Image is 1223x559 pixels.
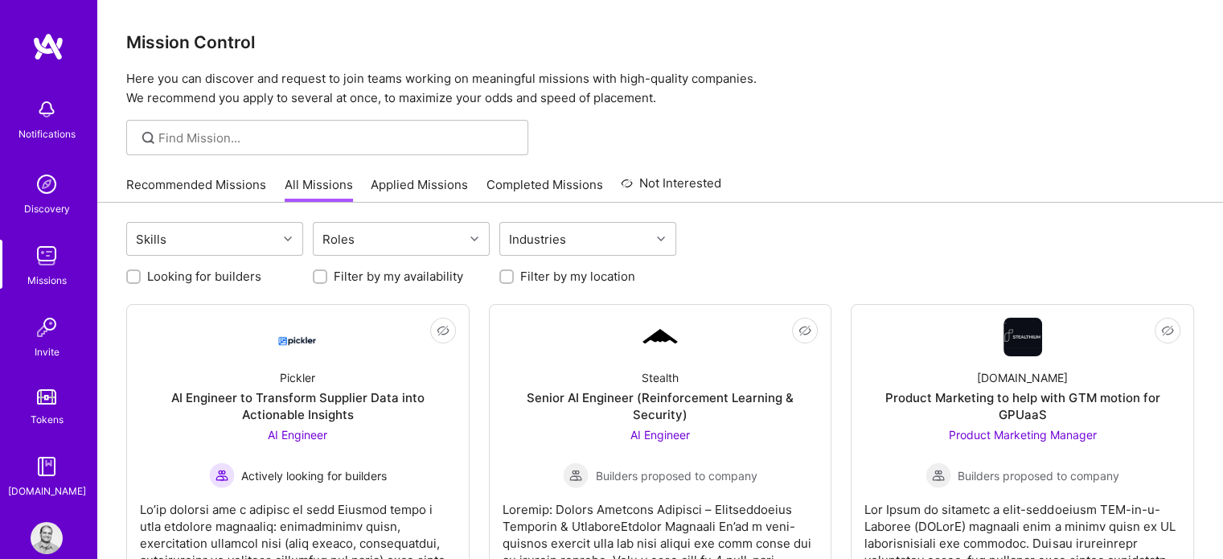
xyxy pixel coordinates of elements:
div: Tokens [31,411,64,428]
img: Builders proposed to company [563,462,589,488]
div: [DOMAIN_NAME] [977,369,1068,386]
img: Actively looking for builders [209,462,235,488]
label: Looking for builders [147,268,261,285]
a: Completed Missions [486,176,603,203]
img: discovery [31,168,63,200]
span: Builders proposed to company [595,467,757,484]
img: Company Logo [278,323,317,351]
i: icon EyeClosed [1161,324,1174,337]
i: icon EyeClosed [437,324,449,337]
div: Product Marketing to help with GTM motion for GPUaaS [864,389,1180,423]
div: Industries [505,228,570,251]
h3: Mission Control [126,32,1194,52]
div: AI Engineer to Transform Supplier Data into Actionable Insights [140,389,456,423]
i: icon Chevron [657,235,665,243]
label: Filter by my availability [334,268,463,285]
div: Pickler [280,369,315,386]
div: Skills [132,228,170,251]
img: teamwork [31,240,63,272]
img: logo [32,32,64,61]
a: Recommended Missions [126,176,266,203]
i: icon EyeClosed [798,324,811,337]
img: guide book [31,450,63,483]
div: Discovery [24,200,70,217]
span: Actively looking for builders [241,467,387,484]
div: Invite [35,343,60,360]
img: Company Logo [1003,318,1042,356]
a: All Missions [285,176,353,203]
img: tokens [37,389,56,405]
div: Senior AI Engineer (Reinforcement Learning & Security) [503,389,819,423]
img: Builders proposed to company [925,462,951,488]
input: Find Mission... [158,129,516,146]
span: Product Marketing Manager [949,428,1097,442]
a: Not Interested [621,174,721,203]
i: icon Chevron [284,235,292,243]
span: AI Engineer [268,428,327,442]
p: Here you can discover and request to join teams working on meaningful missions with high-quality ... [126,69,1194,108]
img: Company Logo [641,327,679,347]
span: Builders proposed to company [958,467,1119,484]
div: Missions [27,272,67,289]
img: bell [31,93,63,125]
div: [DOMAIN_NAME] [8,483,86,499]
div: Notifications [18,125,76,142]
a: User Avatar [27,522,67,554]
div: Roles [318,228,359,251]
span: AI Engineer [630,428,690,442]
label: Filter by my location [520,268,635,285]
img: User Avatar [31,522,63,554]
img: Invite [31,311,63,343]
div: Stealth [642,369,679,386]
a: Applied Missions [371,176,468,203]
i: icon SearchGrey [139,129,158,147]
i: icon Chevron [470,235,478,243]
